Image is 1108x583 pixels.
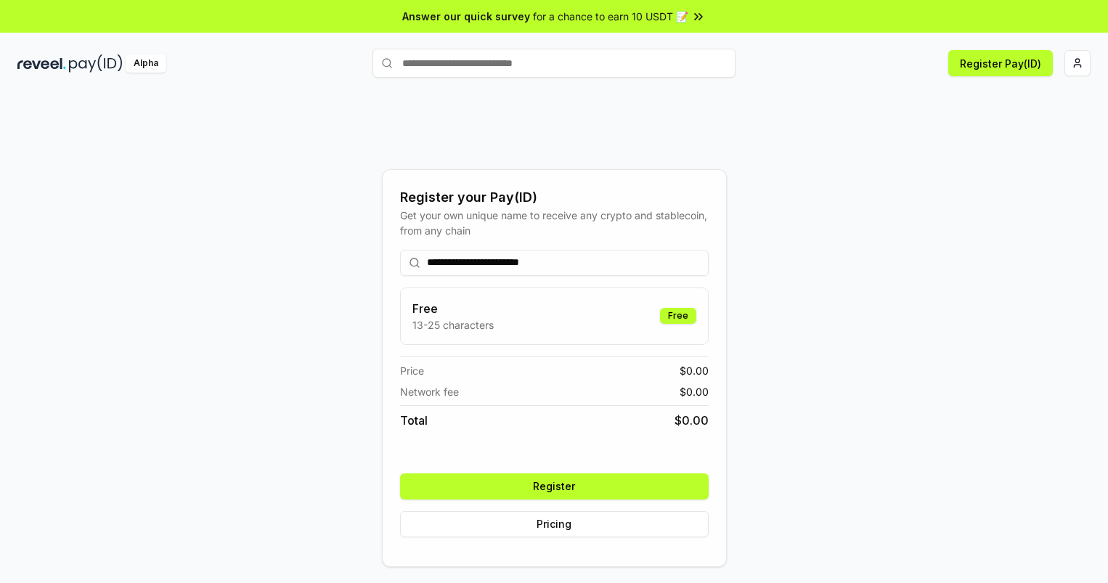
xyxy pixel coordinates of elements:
[126,54,166,73] div: Alpha
[948,50,1053,76] button: Register Pay(ID)
[412,300,494,317] h3: Free
[69,54,123,73] img: pay_id
[400,384,459,399] span: Network fee
[660,308,696,324] div: Free
[400,511,709,537] button: Pricing
[400,208,709,238] div: Get your own unique name to receive any crypto and stablecoin, from any chain
[402,9,530,24] span: Answer our quick survey
[17,54,66,73] img: reveel_dark
[400,412,428,429] span: Total
[680,384,709,399] span: $ 0.00
[400,187,709,208] div: Register your Pay(ID)
[412,317,494,333] p: 13-25 characters
[400,473,709,500] button: Register
[680,363,709,378] span: $ 0.00
[400,363,424,378] span: Price
[533,9,688,24] span: for a chance to earn 10 USDT 📝
[675,412,709,429] span: $ 0.00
